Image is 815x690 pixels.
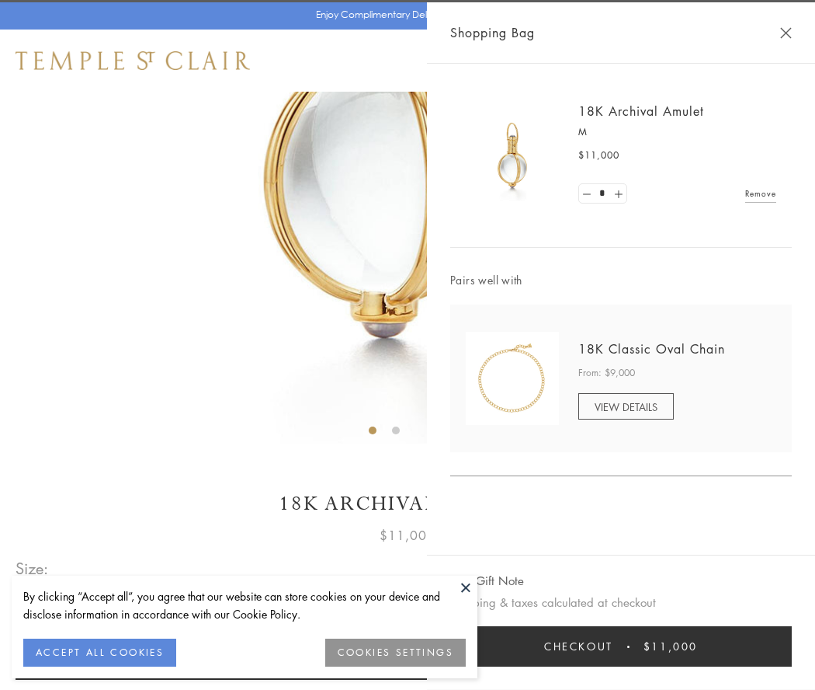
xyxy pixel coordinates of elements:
[745,185,776,202] a: Remove
[380,525,435,545] span: $11,000
[578,124,776,140] p: M
[466,332,559,425] img: N88865-OV18
[450,626,792,667] button: Checkout $11,000
[643,638,698,655] span: $11,000
[325,639,466,667] button: COOKIES SETTINGS
[579,184,595,204] a: Set quantity to 0
[450,571,524,591] button: Add Gift Note
[23,639,176,667] button: ACCEPT ALL COOKIES
[450,593,792,612] p: Shipping & taxes calculated at checkout
[450,23,535,43] span: Shopping Bag
[466,109,559,202] img: 18K Archival Amulet
[578,365,635,381] span: From: $9,000
[595,399,657,414] span: VIEW DETAILS
[610,184,626,204] a: Set quantity to 2
[23,587,466,623] div: By clicking “Accept all”, you agree that our website can store cookies on your device and disclos...
[16,51,250,70] img: Temple St. Clair
[316,7,492,23] p: Enjoy Complimentary Delivery & Returns
[578,148,619,163] span: $11,000
[578,103,704,120] a: 18K Archival Amulet
[780,27,792,39] button: Close Shopping Bag
[450,271,792,289] span: Pairs well with
[16,556,50,581] span: Size:
[544,638,613,655] span: Checkout
[16,490,799,517] h1: 18K Archival Amulet
[578,393,674,420] a: VIEW DETAILS
[578,340,725,357] a: 18K Classic Oval Chain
